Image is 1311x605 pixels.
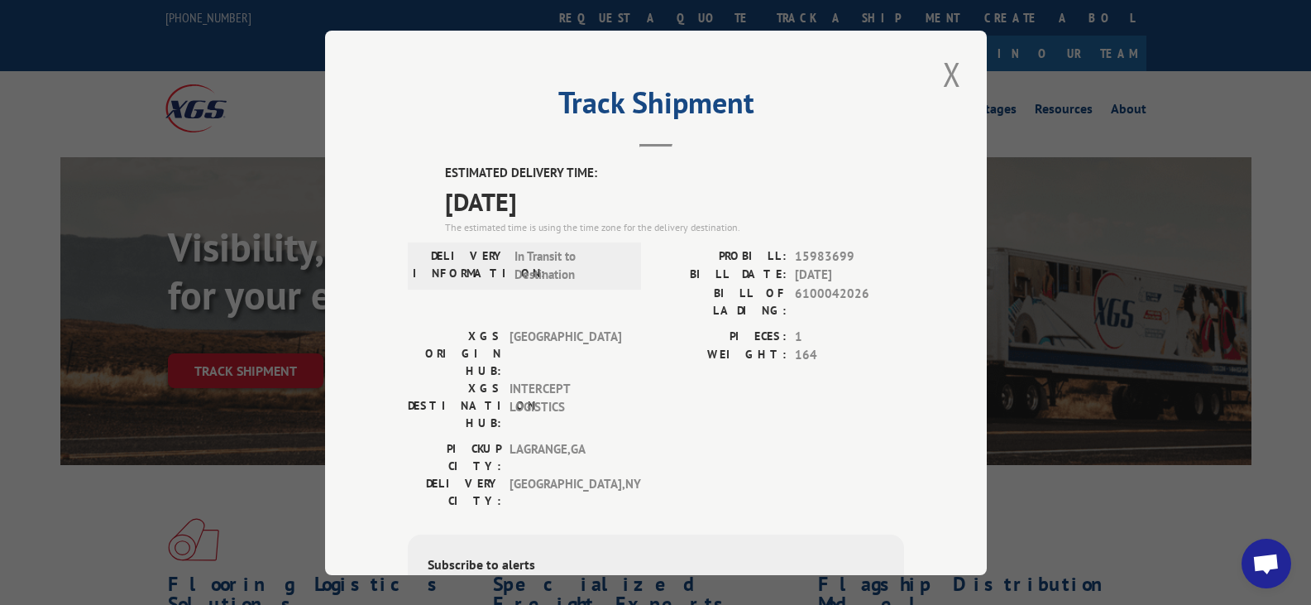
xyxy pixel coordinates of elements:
span: 15983699 [795,247,904,266]
span: [GEOGRAPHIC_DATA] , NY [510,474,621,509]
div: Subscribe to alerts [428,554,884,578]
h2: Track Shipment [408,91,904,122]
label: ESTIMATED DELIVERY TIME: [445,164,904,183]
span: 6100042026 [795,284,904,319]
label: XGS DESTINATION HUB: [408,379,501,431]
label: PICKUP CITY: [408,439,501,474]
span: INTERCEPT LOGISTICS [510,379,621,431]
label: PIECES: [656,327,787,346]
span: [DATE] [795,266,904,285]
a: Open chat [1242,539,1291,588]
div: The estimated time is using the time zone for the delivery destination. [445,219,904,234]
span: 164 [795,346,904,365]
label: PROBILL: [656,247,787,266]
label: BILL OF LADING: [656,284,787,319]
span: 1 [795,327,904,346]
label: BILL DATE: [656,266,787,285]
label: WEIGHT: [656,346,787,365]
span: LAGRANGE , GA [510,439,621,474]
span: [DATE] [445,182,904,219]
span: In Transit to Destination [514,247,626,284]
label: XGS ORIGIN HUB: [408,327,501,379]
label: DELIVERY INFORMATION: [413,247,506,284]
button: Close modal [938,51,966,97]
label: DELIVERY CITY: [408,474,501,509]
span: [GEOGRAPHIC_DATA] [510,327,621,379]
